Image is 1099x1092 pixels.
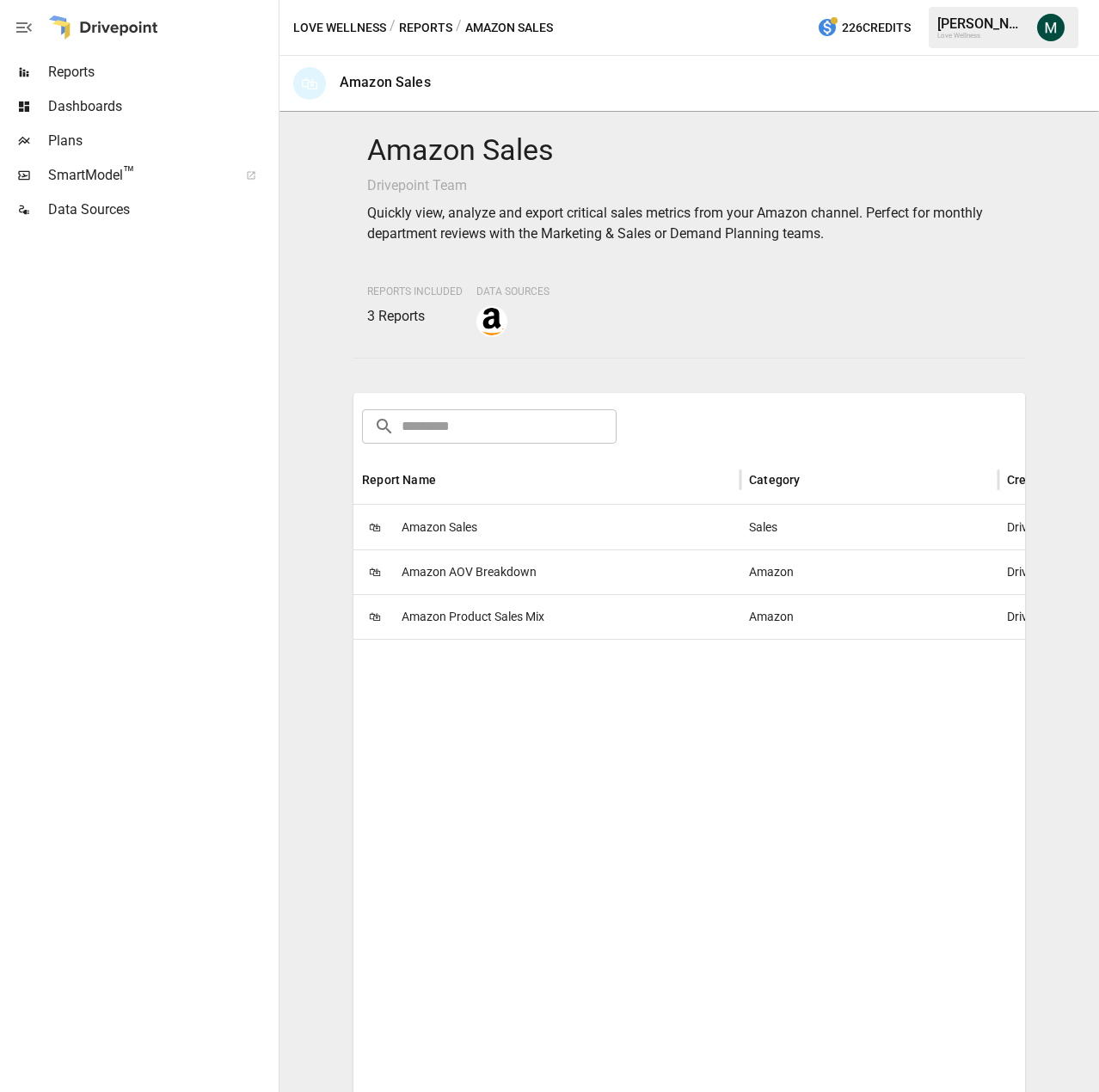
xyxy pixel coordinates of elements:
span: Amazon AOV Breakdown [402,550,537,594]
button: 226Credits [810,12,918,44]
span: Reports [48,62,275,83]
div: Category [749,473,800,487]
div: Report Name [362,473,436,487]
span: Amazon Product Sales Mix [402,595,544,639]
span: 🛍 [362,559,388,585]
p: Drivepoint Team [367,175,1011,196]
button: Love Wellness [293,17,386,39]
div: / [390,17,396,39]
button: Sort [438,468,462,492]
div: Created By [1007,473,1069,487]
button: Michael Cormack [1027,3,1075,52]
div: 🛍 [293,67,326,100]
span: Data Sources [48,199,275,220]
span: Data Sources [476,285,549,298]
button: Reports [399,17,452,39]
span: Amazon Sales [402,506,477,549]
div: Love Wellness [937,32,1027,40]
h4: Amazon Sales [367,132,1011,169]
img: amazon [478,308,506,335]
button: Sort [801,468,826,492]
div: [PERSON_NAME] [937,15,1027,32]
span: 🛍 [362,604,388,629]
div: Amazon [740,549,998,594]
p: 3 Reports [367,306,463,327]
span: Plans [48,131,275,151]
span: Dashboards [48,96,275,117]
p: Quickly view, analyze and export critical sales metrics from your Amazon channel. Perfect for mon... [367,203,1011,244]
span: Reports Included [367,285,463,298]
div: / [456,17,462,39]
span: ™ [123,163,135,184]
span: 226 Credits [842,17,911,39]
span: SmartModel [48,165,227,186]
div: Amazon [740,594,998,639]
span: 🛍 [362,514,388,540]
img: Michael Cormack [1037,14,1065,41]
div: Amazon Sales [340,74,431,90]
div: Sales [740,505,998,549]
